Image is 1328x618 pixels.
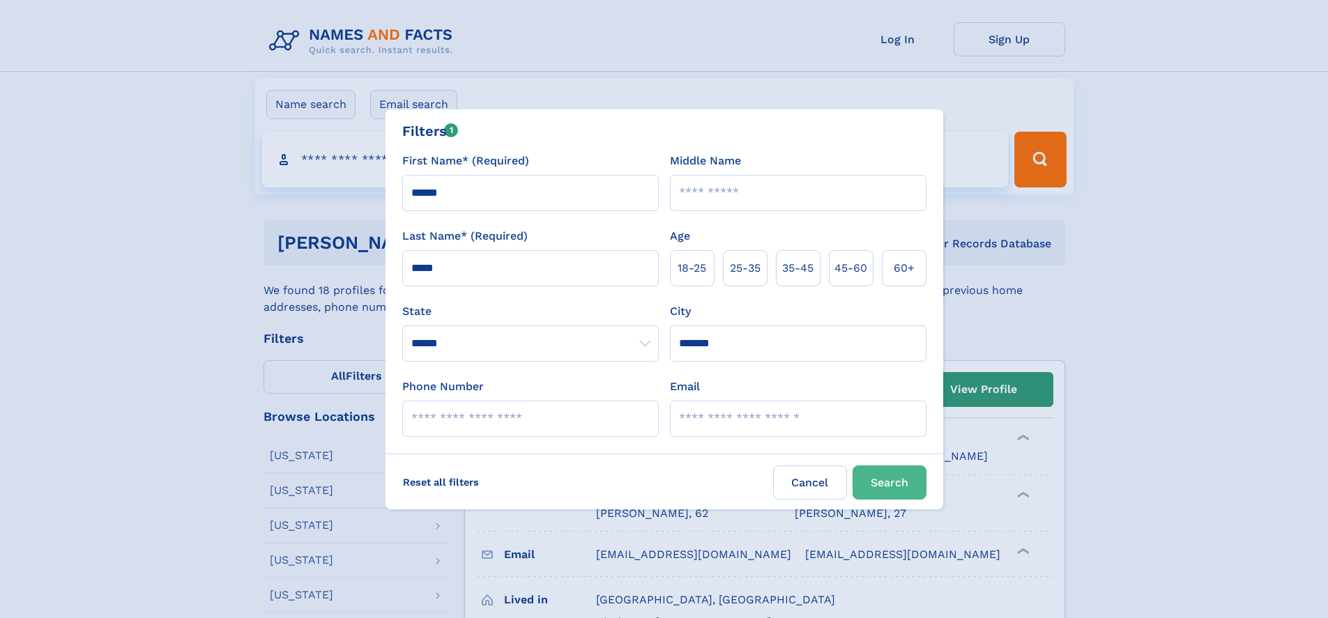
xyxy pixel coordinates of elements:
[402,228,528,245] label: Last Name* (Required)
[773,465,847,500] label: Cancel
[853,465,926,500] button: Search
[670,153,741,169] label: Middle Name
[730,260,761,277] span: 25‑35
[402,121,459,141] div: Filters
[678,260,706,277] span: 18‑25
[834,260,867,277] span: 45‑60
[670,378,700,395] label: Email
[782,260,814,277] span: 35‑45
[670,228,690,245] label: Age
[394,465,488,499] label: Reset all filters
[894,260,915,277] span: 60+
[402,303,659,320] label: State
[670,303,691,320] label: City
[402,153,529,169] label: First Name* (Required)
[402,378,484,395] label: Phone Number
